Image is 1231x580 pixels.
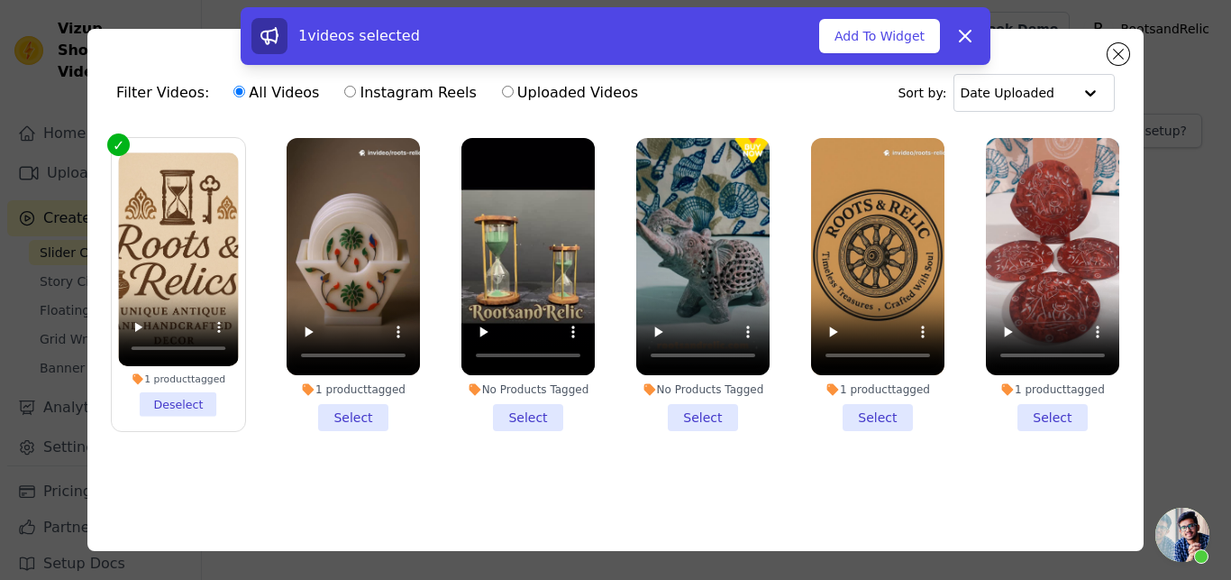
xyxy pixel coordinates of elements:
label: Instagram Reels [343,81,477,105]
label: All Videos [233,81,320,105]
div: No Products Tagged [461,382,595,397]
div: No Products Tagged [636,382,770,397]
div: Open chat [1155,508,1209,562]
div: 1 product tagged [287,382,420,397]
div: 1 product tagged [811,382,944,397]
span: 1 videos selected [298,27,420,44]
div: Filter Videos: [116,72,648,114]
div: Sort by: [898,74,1115,112]
div: 1 product tagged [986,382,1119,397]
div: 1 product tagged [118,373,238,385]
button: Add To Widget [819,19,940,53]
label: Uploaded Videos [501,81,639,105]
